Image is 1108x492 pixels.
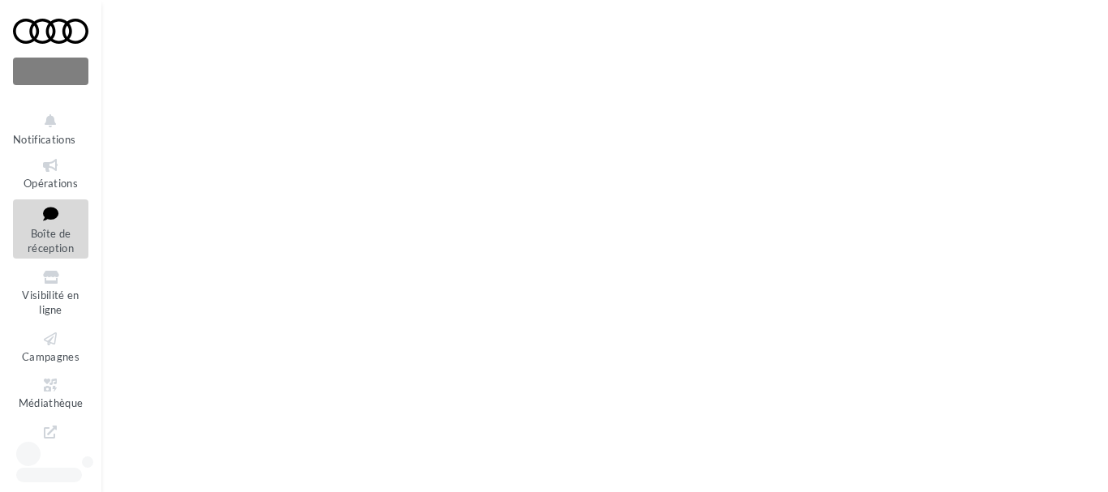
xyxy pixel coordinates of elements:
[13,199,88,259] a: Boîte de réception
[13,327,88,366] a: Campagnes
[13,133,75,146] span: Notifications
[13,373,88,413] a: Médiathèque
[13,265,88,320] a: Visibilité en ligne
[22,289,79,317] span: Visibilité en ligne
[13,153,88,193] a: Opérations
[13,58,88,85] div: Nouvelle campagne
[13,420,88,490] a: PLV et print personnalisable
[19,396,84,409] span: Médiathèque
[22,350,79,363] span: Campagnes
[28,227,74,255] span: Boîte de réception
[24,177,78,190] span: Opérations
